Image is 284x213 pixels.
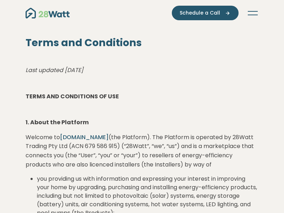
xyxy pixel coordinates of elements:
[26,118,89,126] strong: 1. About the Platform
[26,6,258,20] nav: Main navigation
[26,66,83,74] em: Last updated [DATE]
[26,37,258,49] h1: Terms and Conditions
[247,10,258,17] button: Toggle navigation
[172,6,239,20] button: Schedule a Call
[60,133,109,141] a: [DOMAIN_NAME]
[26,8,70,18] img: 28Watt
[26,92,119,100] strong: TERMS AND CONDITIONS OF USE
[26,133,258,169] p: Welcome to (the Platform). The Platform is operated by 28Watt Trading Pty Ltd (ACN 679 586 915) (...
[180,9,220,17] span: Schedule a Call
